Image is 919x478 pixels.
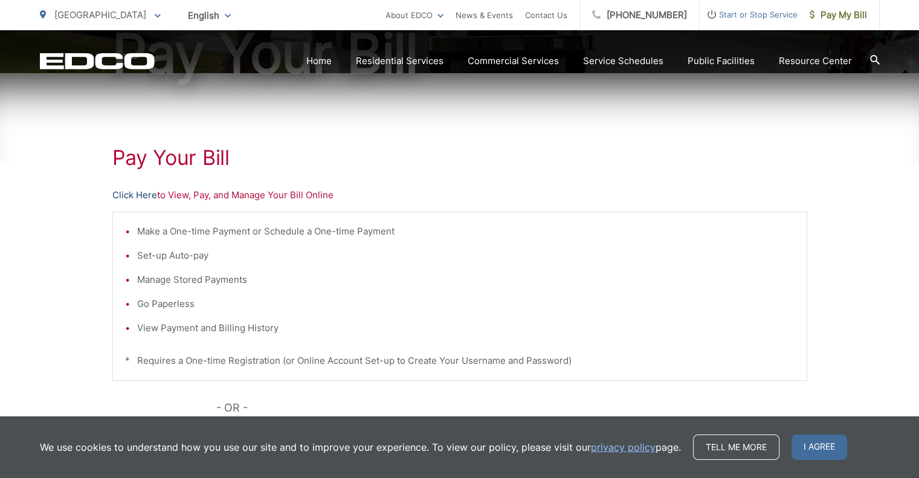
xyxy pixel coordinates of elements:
a: Commercial Services [468,54,559,68]
h1: Pay Your Bill [112,146,807,170]
a: Residential Services [356,54,443,68]
a: Public Facilities [688,54,755,68]
span: [GEOGRAPHIC_DATA] [54,9,146,21]
a: Contact Us [525,8,567,22]
span: Pay My Bill [810,8,867,22]
li: Manage Stored Payments [137,273,795,287]
a: EDCD logo. Return to the homepage. [40,53,155,69]
span: English [179,5,240,26]
span: I agree [792,434,847,460]
a: Service Schedules [583,54,663,68]
a: privacy policy [591,440,656,454]
p: - OR - [216,399,807,417]
li: Make a One-time Payment or Schedule a One-time Payment [137,224,795,239]
a: News & Events [456,8,513,22]
a: Home [306,54,332,68]
p: We use cookies to understand how you use our site and to improve your experience. To view our pol... [40,440,681,454]
a: Click Here [112,188,157,202]
p: to View, Pay, and Manage Your Bill Online [112,188,807,202]
li: View Payment and Billing History [137,321,795,335]
a: About EDCO [385,8,443,22]
li: Go Paperless [137,297,795,311]
p: * Requires a One-time Registration (or Online Account Set-up to Create Your Username and Password) [125,354,795,368]
a: Tell me more [693,434,779,460]
li: Set-up Auto-pay [137,248,795,263]
a: Resource Center [779,54,852,68]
